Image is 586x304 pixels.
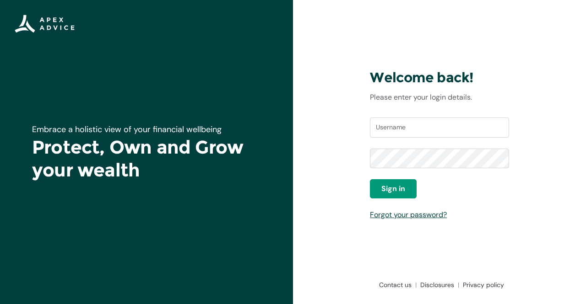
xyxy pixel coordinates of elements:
span: Sign in [381,183,405,194]
a: Disclosures [417,280,459,289]
h1: Protect, Own and Grow your wealth [32,136,261,181]
span: Embrace a holistic view of your financial wellbeing [32,124,222,135]
input: Username [370,117,509,138]
a: Contact us [375,280,417,289]
h3: Welcome back! [370,69,509,86]
a: Forgot your password? [370,210,447,219]
a: Privacy policy [459,280,504,289]
p: Please enter your login details. [370,92,509,103]
img: Apex Advice Group [15,15,75,33]
button: Sign in [370,179,417,198]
